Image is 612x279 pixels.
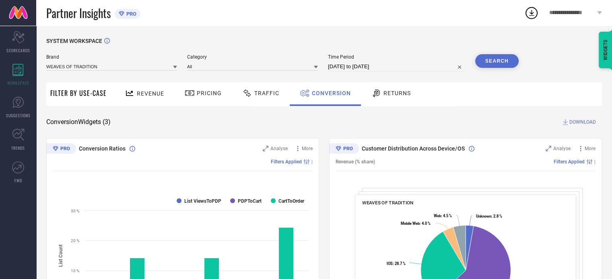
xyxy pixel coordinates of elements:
text: PDPToCart [238,198,262,204]
tspan: Unknown [476,214,491,218]
text: 10 % [71,269,79,273]
span: Pricing [197,90,222,96]
div: Open download list [524,6,539,20]
span: Analyse [553,146,571,151]
span: WORKSPACE [7,80,29,86]
svg: Zoom [546,146,551,151]
span: More [585,146,596,151]
span: Conversion [312,90,351,96]
text: 20 % [71,238,79,243]
span: DOWNLOAD [569,118,596,126]
span: TRENDS [11,145,25,151]
span: SYSTEM WORKSPACE [46,38,102,44]
span: Revenue (% share) [336,159,375,165]
span: Conversion Widgets ( 3 ) [46,118,111,126]
div: Premium [46,143,76,155]
div: Premium [329,143,359,155]
span: SUGGESTIONS [6,112,31,118]
text: CartToOrder [278,198,305,204]
svg: Zoom [263,146,268,151]
span: Conversion Ratios [79,145,126,152]
tspan: List Count [58,244,64,267]
span: | [311,159,313,165]
span: Filter By Use-Case [50,88,107,98]
button: Search [475,54,519,68]
text: : 4.0 % [401,221,431,226]
tspan: IOS [387,261,393,266]
span: Analyse [270,146,288,151]
span: Filters Applied [554,159,585,165]
span: Returns [383,90,411,96]
span: Time Period [328,54,465,60]
span: More [302,146,313,151]
text: List ViewsToPDP [184,198,221,204]
tspan: Web [434,214,441,218]
span: Customer Distribution Across Device/OS [362,145,465,152]
span: Brand [46,54,177,60]
input: Select time period [328,62,465,71]
tspan: Mobile Web [401,221,420,226]
span: PRO [124,11,136,17]
text: : 2.8 % [476,214,502,218]
span: Filters Applied [271,159,302,165]
span: FWD [14,177,22,183]
text: : 4.5 % [434,214,452,218]
text: 30 % [71,209,79,213]
span: SCORECARDS [6,47,30,53]
span: | [594,159,596,165]
span: WEAVES OF TRADITION [362,200,414,206]
span: Revenue [137,90,164,97]
text: : 28.7 % [387,261,406,266]
span: Category [187,54,318,60]
span: Partner Insights [46,5,111,21]
span: Traffic [254,90,279,96]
